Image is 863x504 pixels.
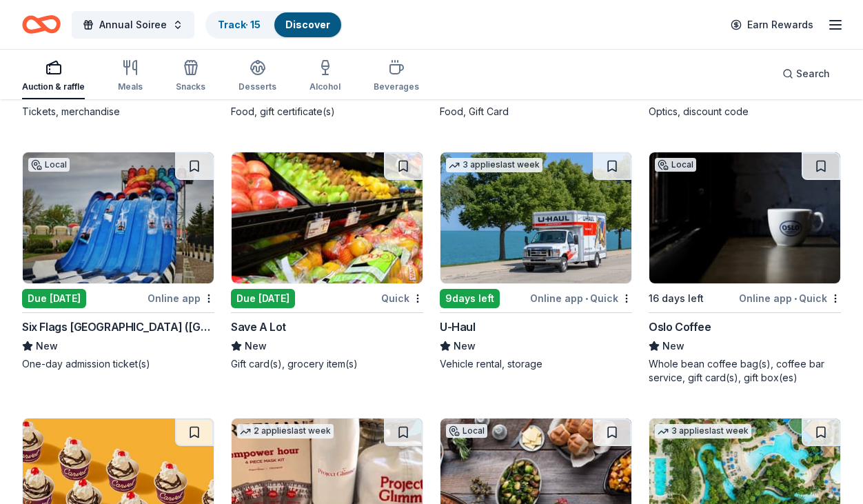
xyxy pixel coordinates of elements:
div: Snacks [176,81,205,92]
div: Vehicle rental, storage [440,357,632,371]
div: 9 days left [440,289,500,308]
div: 3 applies last week [446,158,542,172]
a: Earn Rewards [722,12,822,37]
a: Image for Oslo CoffeeLocal16 days leftOnline app•QuickOslo CoffeeNewWhole bean coffee bag(s), cof... [649,152,841,385]
a: Discover [285,19,330,30]
div: Meals [118,81,143,92]
div: One-day admission ticket(s) [22,357,214,371]
div: U-Haul [440,319,476,335]
div: Save A Lot [231,319,286,335]
span: New [662,338,684,354]
div: Due [DATE] [231,289,295,308]
span: Annual Soiree [99,17,167,33]
img: Image for Six Flags Darien Lake (Corfu) [23,152,214,283]
div: Desserts [238,81,276,92]
button: Track· 15Discover [205,11,343,39]
span: Search [796,65,830,82]
div: Food, Gift Card [440,105,632,119]
a: Track· 15 [218,19,261,30]
button: Search [771,60,841,88]
img: Image for Save A Lot [232,152,423,283]
span: New [454,338,476,354]
img: Image for Oslo Coffee [649,152,840,283]
button: Beverages [374,54,419,99]
img: Image for U-Haul [440,152,631,283]
span: New [36,338,58,354]
div: Optics, discount code [649,105,841,119]
button: Auction & raffle [22,54,85,99]
a: Image for Save A LotDue [DATE]QuickSave A LotNewGift card(s), grocery item(s) [231,152,423,371]
span: • [794,293,797,304]
div: Tickets, merchandise [22,105,214,119]
button: Meals [118,54,143,99]
div: Local [28,158,70,172]
button: Desserts [238,54,276,99]
div: Online app [148,290,214,307]
div: Beverages [374,81,419,92]
div: Due [DATE] [22,289,86,308]
div: Online app Quick [530,290,632,307]
div: Local [446,424,487,438]
div: 2 applies last week [237,424,334,439]
div: Local [655,158,696,172]
div: Whole bean coffee bag(s), coffee bar service, gift card(s), gift box(es) [649,357,841,385]
div: Auction & raffle [22,81,85,92]
span: New [245,338,267,354]
span: • [585,293,588,304]
a: Image for U-Haul3 applieslast week9days leftOnline app•QuickU-HaulNewVehicle rental, storage [440,152,632,371]
button: Snacks [176,54,205,99]
div: 3 applies last week [655,424,751,439]
div: Quick [381,290,423,307]
div: Online app Quick [739,290,841,307]
div: 16 days left [649,290,704,307]
button: Alcohol [309,54,341,99]
button: Annual Soiree [72,11,194,39]
div: Gift card(s), grocery item(s) [231,357,423,371]
div: Food, gift certificate(s) [231,105,423,119]
div: Oslo Coffee [649,319,711,335]
a: Home [22,8,61,41]
div: Six Flags [GEOGRAPHIC_DATA] ([GEOGRAPHIC_DATA]) [22,319,214,335]
div: Alcohol [309,81,341,92]
a: Image for Six Flags Darien Lake (Corfu)LocalDue [DATE]Online appSix Flags [GEOGRAPHIC_DATA] ([GEO... [22,152,214,371]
